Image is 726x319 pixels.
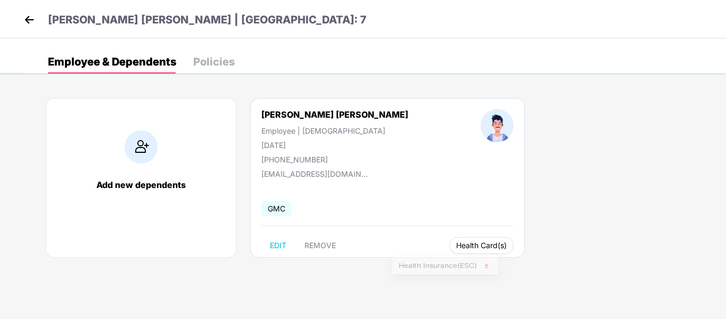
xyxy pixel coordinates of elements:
[261,109,408,120] div: [PERSON_NAME] [PERSON_NAME]
[48,12,367,28] p: [PERSON_NAME] [PERSON_NAME] | [GEOGRAPHIC_DATA]: 7
[193,56,235,67] div: Policies
[261,141,408,150] div: [DATE]
[270,241,286,250] span: EDIT
[304,241,336,250] span: REMOVE
[481,109,514,142] img: profileImage
[261,126,408,135] div: Employee | [DEMOGRAPHIC_DATA]
[456,243,507,248] span: Health Card(s)
[48,56,176,67] div: Employee & Dependents
[57,179,225,190] div: Add new dependents
[449,237,514,254] button: Health Card(s)
[481,262,492,273] img: svg+xml;base64,PHN2ZyB4bWxucz0iaHR0cDovL3d3dy53My5vcmcvMjAwMC9zdmciIHhtbG5zOnhsaW5rPSJodHRwOi8vd3...
[21,12,37,28] img: back
[261,201,292,216] span: GMC
[261,155,408,164] div: [PHONE_NUMBER]
[399,261,492,273] span: Health Insurance(ESC)
[125,130,158,163] img: addIcon
[261,169,368,178] div: [EMAIL_ADDRESS][DOMAIN_NAME]
[261,237,295,254] button: EDIT
[296,237,344,254] button: REMOVE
